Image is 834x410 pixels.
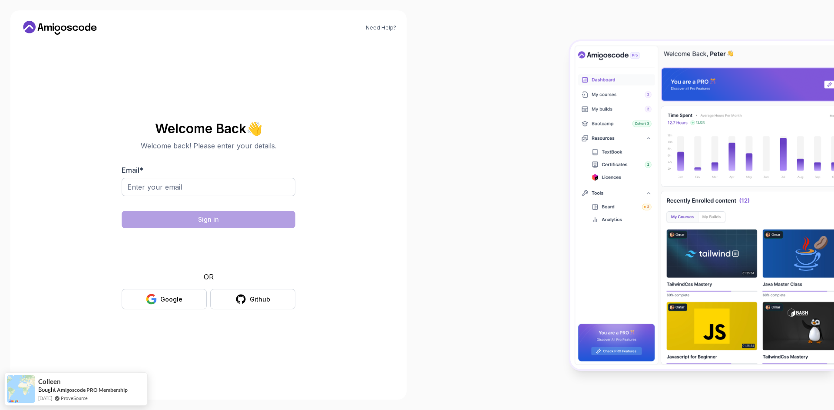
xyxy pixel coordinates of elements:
div: Github [250,295,270,304]
img: Amigoscode Dashboard [570,41,834,369]
div: Google [160,295,182,304]
h2: Welcome Back [122,121,295,135]
span: [DATE] [38,394,52,402]
a: Home link [21,21,99,35]
iframe: Widget containing checkbox for hCaptcha security challenge [143,233,274,266]
p: Welcome back! Please enter your details. [122,141,295,151]
p: OR [204,272,214,282]
span: Bought [38,386,56,393]
button: Google [122,289,207,309]
span: 👋 [246,121,262,135]
label: Email * [122,166,143,174]
div: Sign in [198,215,219,224]
input: Enter your email [122,178,295,196]
button: Sign in [122,211,295,228]
img: provesource social proof notification image [7,375,35,403]
a: Need Help? [366,24,396,31]
a: ProveSource [61,394,88,402]
a: Amigoscode PRO Membership [57,387,128,393]
button: Github [210,289,295,309]
span: Colleen [38,378,61,385]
